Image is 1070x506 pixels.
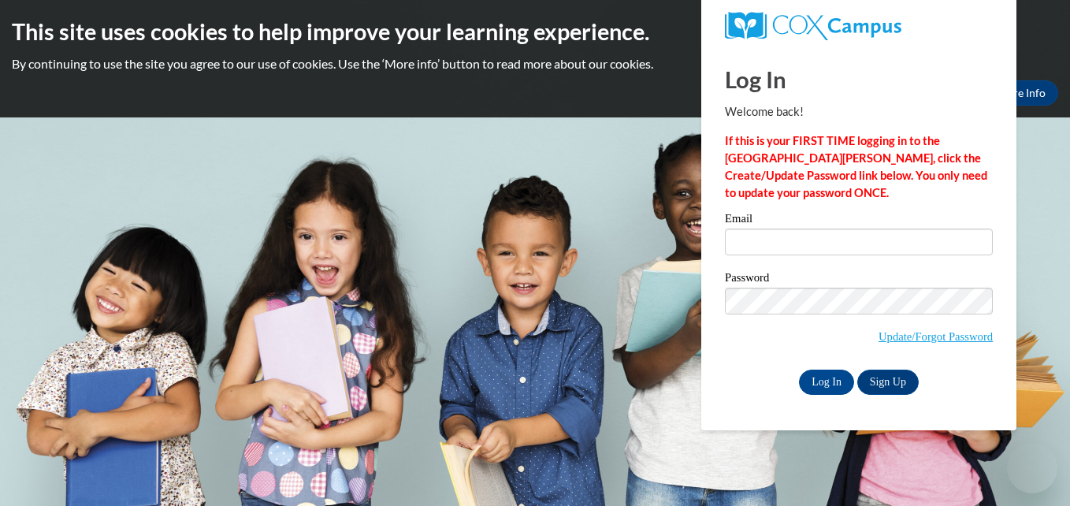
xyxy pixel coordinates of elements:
[12,16,1058,47] h2: This site uses cookies to help improve your learning experience.
[12,55,1058,73] p: By continuing to use the site you agree to our use of cookies. Use the ‘More info’ button to read...
[725,213,993,229] label: Email
[725,12,993,40] a: COX Campus
[1007,443,1057,493] iframe: Button to launch messaging window
[857,370,919,395] a: Sign Up
[799,370,854,395] input: Log In
[879,330,993,343] a: Update/Forgot Password
[725,103,993,121] p: Welcome back!
[725,272,993,288] label: Password
[725,63,993,95] h1: Log In
[725,12,901,40] img: COX Campus
[725,134,987,199] strong: If this is your FIRST TIME logging in to the [GEOGRAPHIC_DATA][PERSON_NAME], click the Create/Upd...
[984,80,1058,106] a: More Info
